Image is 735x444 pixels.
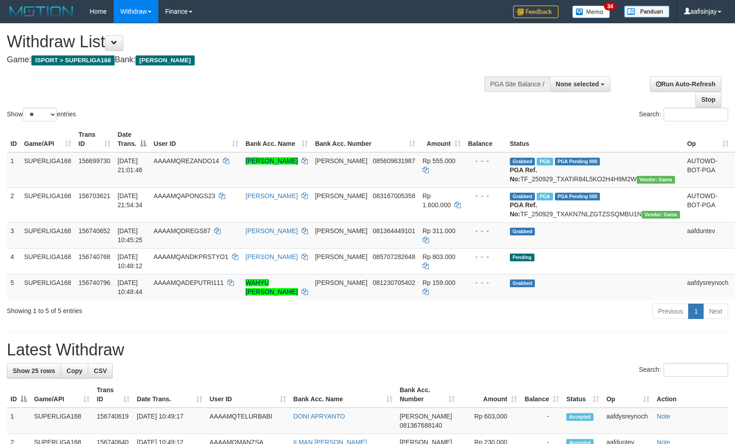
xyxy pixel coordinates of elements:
span: Pending [510,254,534,261]
b: PGA Ref. No: [510,201,537,218]
a: Show 25 rows [7,363,61,379]
span: 156740796 [79,279,111,286]
span: [DATE] 10:48:44 [118,279,143,295]
div: - - - [468,252,503,261]
span: Copy 083167005358 to clipboard [373,192,415,200]
span: Grabbed [510,228,535,235]
td: [DATE] 10:49:17 [133,408,206,434]
td: AAAAMQTELURBABI [206,408,290,434]
td: SUPERLIGA168 [20,248,75,274]
h1: Latest Withdraw [7,341,728,359]
span: [DATE] 10:45:25 [118,227,143,244]
td: 5 [7,274,20,300]
span: Rp 555.000 [423,157,455,165]
th: Balance [464,126,506,152]
th: ID: activate to sort column descending [7,382,30,408]
img: MOTION_logo.png [7,5,76,18]
a: Run Auto-Refresh [650,76,721,92]
td: SUPERLIGA168 [20,152,75,188]
span: Rp 803.000 [423,253,455,260]
span: Rp 1.600.000 [423,192,451,209]
td: 1 [7,408,30,434]
th: User ID: activate to sort column ascending [206,382,290,408]
span: Copy 081230705402 to clipboard [373,279,415,286]
span: 156740652 [79,227,111,234]
th: Amount: activate to sort column ascending [458,382,521,408]
span: Grabbed [510,279,535,287]
th: Op: activate to sort column ascending [684,126,732,152]
span: ISPORT > SUPERLIGA168 [31,55,115,65]
div: - - - [468,278,503,287]
span: PGA Pending [555,193,600,200]
th: Status: activate to sort column ascending [563,382,603,408]
span: 156740768 [79,253,111,260]
span: Grabbed [510,158,535,165]
span: AAAAMQANDKPRSTYO1 [154,253,228,260]
div: - - - [468,226,503,235]
a: Copy [60,363,88,379]
td: AUTOWD-BOT-PGA [684,152,732,188]
span: CSV [94,367,107,374]
button: None selected [550,76,610,92]
td: - [521,408,563,434]
span: [DATE] 21:01:46 [118,157,143,174]
td: SUPERLIGA168 [20,187,75,222]
span: Copy 081367688140 to clipboard [400,422,442,429]
span: AAAAMQADEPUTRI111 [154,279,224,286]
label: Search: [639,363,728,377]
a: Previous [652,304,689,319]
td: TF_250929_TXATIR84L5KO2H4H9M2W [506,152,684,188]
span: [PERSON_NAME] [315,227,367,234]
span: 34 [604,2,616,10]
div: - - - [468,191,503,200]
input: Search: [664,108,728,121]
div: Showing 1 to 5 of 5 entries [7,303,299,315]
th: Bank Acc. Number: activate to sort column ascending [396,382,458,408]
span: [DATE] 10:48:12 [118,253,143,269]
a: [PERSON_NAME] [246,157,298,165]
th: User ID: activate to sort column ascending [150,126,242,152]
img: Button%20Memo.svg [572,5,610,18]
th: ID [7,126,20,152]
td: SUPERLIGA168 [30,408,93,434]
a: 1 [688,304,704,319]
span: Copy 085707282648 to clipboard [373,253,415,260]
span: [PERSON_NAME] [315,157,367,165]
td: aafdysreynoch [684,274,732,300]
th: Date Trans.: activate to sort column descending [114,126,150,152]
label: Search: [639,108,728,121]
img: Feedback.jpg [513,5,559,18]
th: Bank Acc. Number: activate to sort column ascending [312,126,419,152]
th: Op: activate to sort column ascending [603,382,653,408]
a: Stop [695,92,721,107]
td: aafdysreynoch [603,408,653,434]
td: 2 [7,187,20,222]
th: Amount: activate to sort column ascending [419,126,464,152]
th: Status [506,126,684,152]
th: Balance: activate to sort column ascending [521,382,563,408]
th: Action [653,382,728,408]
span: Rp 311.000 [423,227,455,234]
td: AUTOWD-BOT-PGA [684,187,732,222]
th: Game/API: activate to sort column ascending [30,382,93,408]
h4: Game: Bank: [7,55,481,65]
td: 3 [7,222,20,248]
td: SUPERLIGA168 [20,274,75,300]
h1: Withdraw List [7,33,481,51]
span: [PERSON_NAME] [136,55,194,65]
a: DONI APRYANTO [293,413,345,420]
select: Showentries [23,108,57,121]
span: Vendor URL: https://trx31.1velocity.biz [637,176,675,184]
span: 156699730 [79,157,111,165]
span: Accepted [566,413,594,421]
a: WAHYU [PERSON_NAME] [246,279,298,295]
span: 156703621 [79,192,111,200]
span: [PERSON_NAME] [315,192,367,200]
div: - - - [468,156,503,165]
th: Trans ID: activate to sort column ascending [75,126,114,152]
span: [PERSON_NAME] [315,253,367,260]
b: PGA Ref. No: [510,166,537,183]
span: [DATE] 21:54:34 [118,192,143,209]
th: Trans ID: activate to sort column ascending [93,382,133,408]
a: [PERSON_NAME] [246,192,298,200]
